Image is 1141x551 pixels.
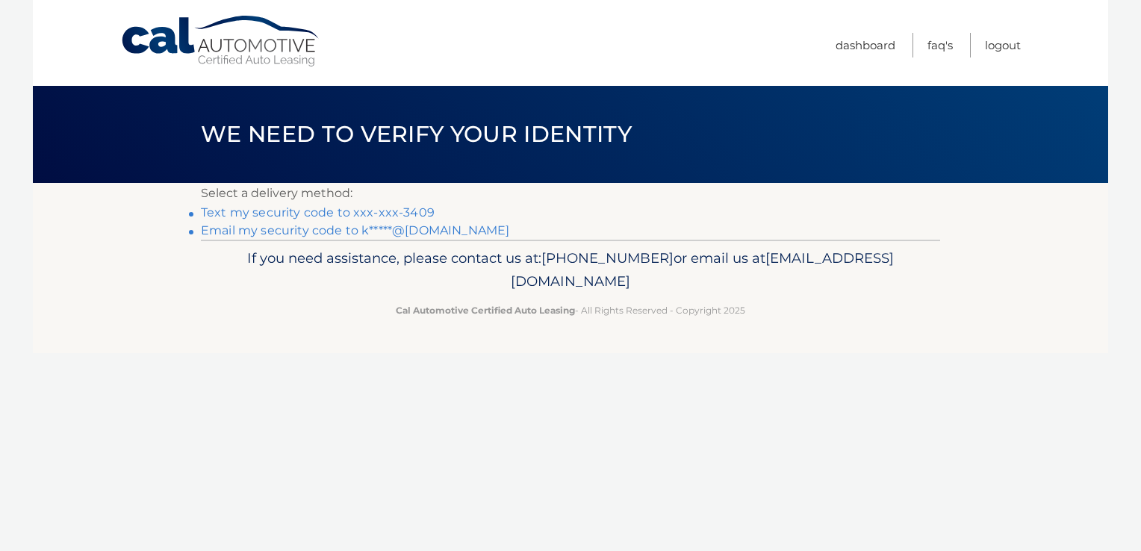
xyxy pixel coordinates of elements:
[201,120,632,148] span: We need to verify your identity
[120,15,322,68] a: Cal Automotive
[836,33,895,57] a: Dashboard
[201,205,435,220] a: Text my security code to xxx-xxx-3409
[201,183,940,204] p: Select a delivery method:
[927,33,953,57] a: FAQ's
[541,249,674,267] span: [PHONE_NUMBER]
[201,223,509,237] a: Email my security code to k*****@[DOMAIN_NAME]
[396,305,575,316] strong: Cal Automotive Certified Auto Leasing
[211,246,930,294] p: If you need assistance, please contact us at: or email us at
[985,33,1021,57] a: Logout
[211,302,930,318] p: - All Rights Reserved - Copyright 2025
